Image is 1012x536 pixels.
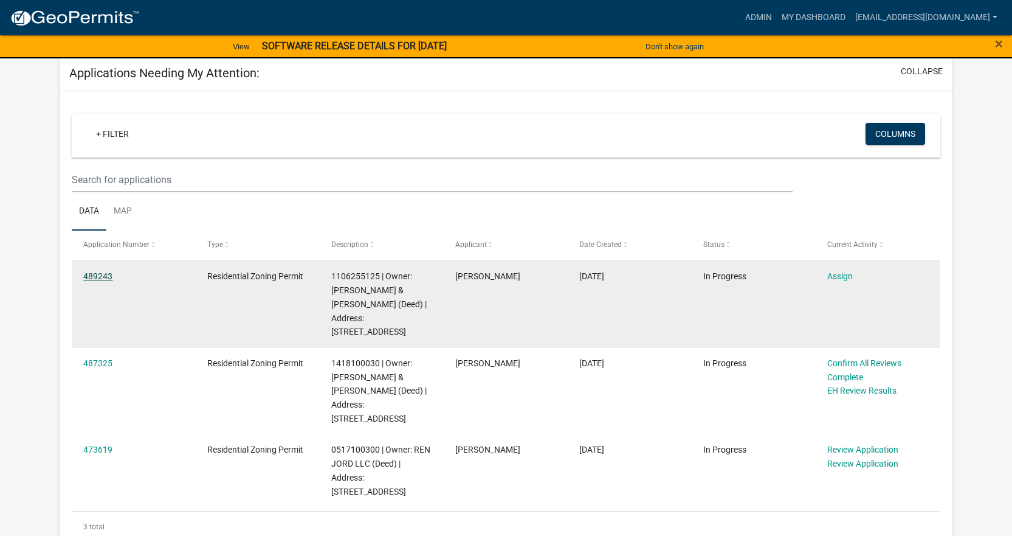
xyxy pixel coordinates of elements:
[455,240,487,249] span: Applicant
[72,192,106,231] a: Data
[995,37,1003,51] button: Close
[827,386,897,395] a: EH Review Results
[579,271,604,281] span: 10/07/2025
[331,271,427,336] span: 1106255125 | Owner: SLY, DAVID P & MELISSA K (Deed) | Address: 603 T AVE
[207,445,303,454] span: Residential Zoning Permit
[740,6,777,29] a: Admin
[568,231,692,260] datatable-header-cell: Date Created
[320,231,444,260] datatable-header-cell: Description
[703,271,746,281] span: In Progress
[207,358,303,368] span: Residential Zoning Permit
[83,445,112,454] a: 473619
[72,231,196,260] datatable-header-cell: Application Number
[866,123,925,145] button: Columns
[455,358,520,368] span: Adam Mahan
[331,240,368,249] span: Description
[692,231,816,260] datatable-header-cell: Status
[455,445,520,454] span: Nathan Hamersley
[827,240,878,249] span: Current Activity
[827,445,898,454] a: Review Application
[331,358,427,423] span: 1418100030 | Owner: MAHAN, ADAM LYLE & JENNIFER (Deed) | Address: 29948 560TH AVE
[641,37,709,57] button: Don't show again
[703,445,746,454] span: In Progress
[444,231,568,260] datatable-header-cell: Applicant
[196,231,320,260] datatable-header-cell: Type
[83,358,112,368] a: 487325
[816,231,940,260] datatable-header-cell: Current Activity
[703,358,746,368] span: In Progress
[703,240,725,249] span: Status
[827,358,901,382] a: Confirm All Reviews Complete
[72,167,792,192] input: Search for applications
[207,240,223,249] span: Type
[262,40,447,52] strong: SOFTWARE RELEASE DETAILS FOR [DATE]
[901,65,943,78] button: collapse
[455,271,520,281] span: Nathan Hamersley
[777,6,850,29] a: My Dashboard
[69,66,260,80] h5: Applications Needing My Attention:
[331,445,430,496] span: 0517100300 | Owner: REN JORD LLC (Deed) | Address: 6700 510TH AVE
[579,358,604,368] span: 10/02/2025
[86,123,139,145] a: + Filter
[579,445,604,454] span: 09/04/2025
[827,459,898,468] a: Review Application
[579,240,622,249] span: Date Created
[827,271,853,281] a: Assign
[106,192,139,231] a: Map
[850,6,1002,29] a: [EMAIL_ADDRESS][DOMAIN_NAME]
[207,271,303,281] span: Residential Zoning Permit
[995,35,1003,52] span: ×
[83,240,150,249] span: Application Number
[228,37,255,57] a: View
[83,271,112,281] a: 489243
